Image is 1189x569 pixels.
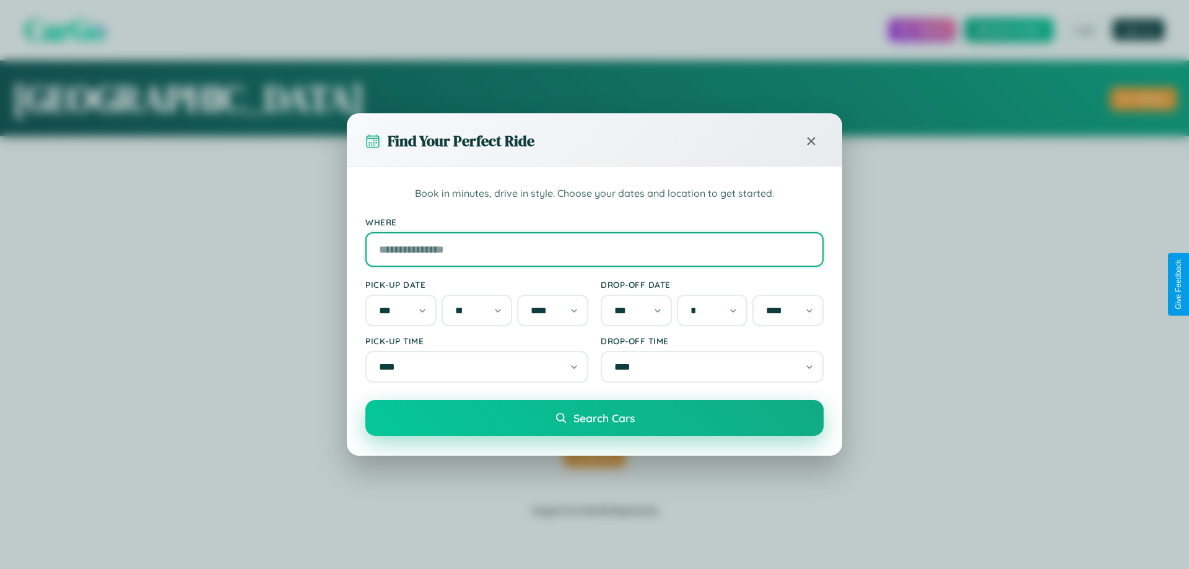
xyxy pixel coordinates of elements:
[573,411,635,425] span: Search Cars
[365,279,588,290] label: Pick-up Date
[365,186,824,202] p: Book in minutes, drive in style. Choose your dates and location to get started.
[365,400,824,436] button: Search Cars
[365,217,824,227] label: Where
[601,336,824,346] label: Drop-off Time
[388,131,534,151] h3: Find Your Perfect Ride
[601,279,824,290] label: Drop-off Date
[365,336,588,346] label: Pick-up Time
